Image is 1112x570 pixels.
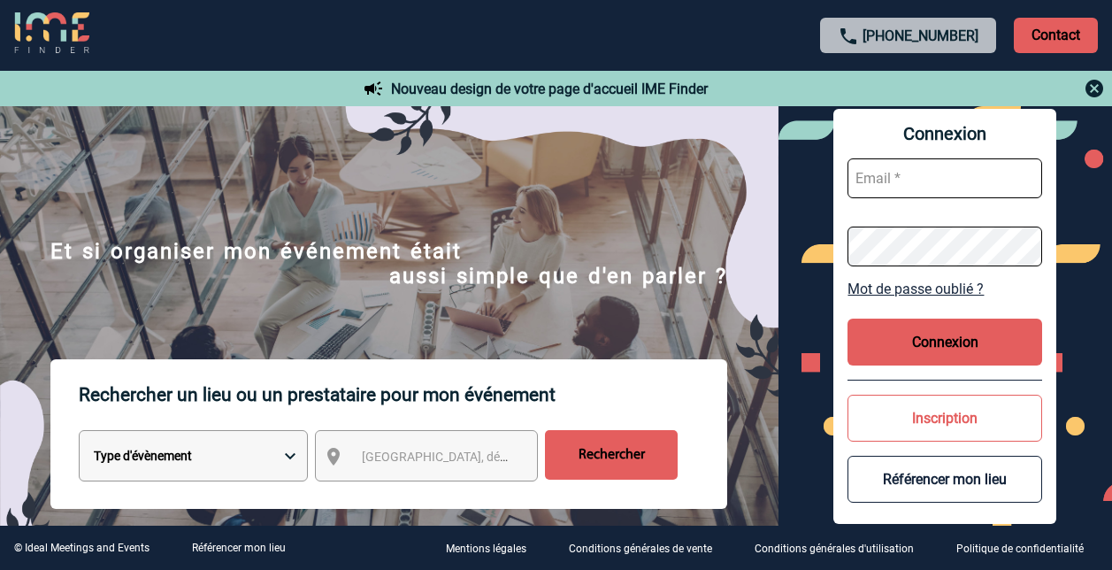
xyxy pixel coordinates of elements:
a: Politique de confidentialité [942,540,1112,557]
p: Conditions générales d'utilisation [755,543,914,556]
div: © Ideal Meetings and Events [14,542,150,554]
a: Référencer mon lieu [192,542,286,554]
a: [PHONE_NUMBER] [863,27,978,44]
p: Contact [1014,18,1098,53]
input: Email * [847,158,1042,198]
p: Rechercher un lieu ou un prestataire pour mon événement [79,359,727,430]
span: Connexion [847,123,1042,144]
a: Conditions générales de vente [555,540,740,557]
p: Conditions générales de vente [569,543,712,556]
button: Référencer mon lieu [847,456,1042,503]
a: Mot de passe oublié ? [847,281,1042,297]
img: call-24-px.png [838,26,859,47]
p: Politique de confidentialité [956,543,1084,556]
a: Conditions générales d'utilisation [740,540,942,557]
span: [GEOGRAPHIC_DATA], département, région... [362,450,608,464]
p: Mentions légales [446,543,526,556]
input: Rechercher [545,430,678,480]
button: Connexion [847,319,1042,366]
a: Mentions légales [432,540,555,557]
button: Inscription [847,395,1042,442]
